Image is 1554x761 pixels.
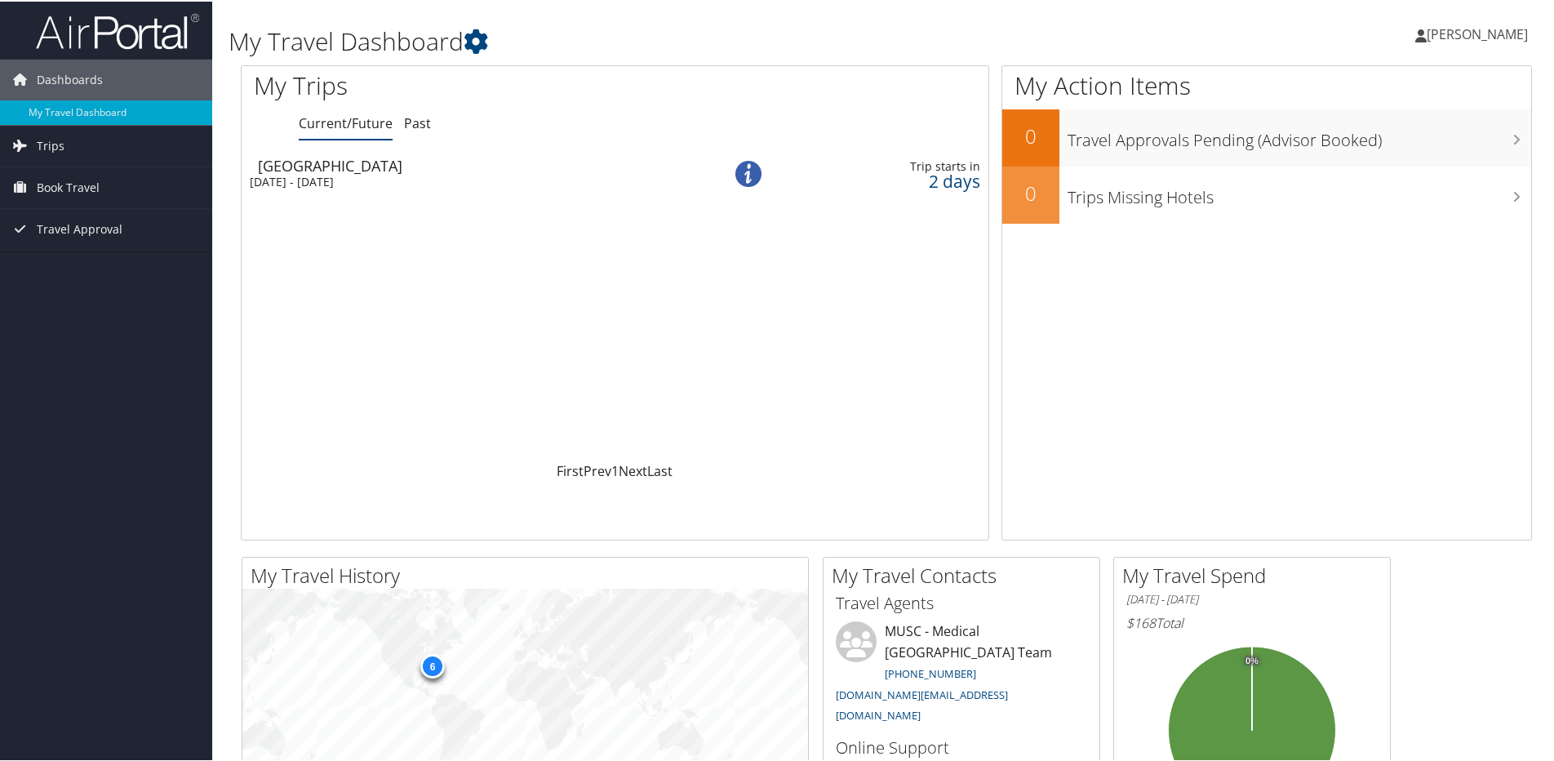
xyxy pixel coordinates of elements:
img: alert-flat-solid-info.png [735,159,761,185]
img: airportal-logo.png [36,11,199,49]
li: MUSC - Medical [GEOGRAPHIC_DATA] Team [828,620,1095,728]
h1: My Trips [254,67,665,101]
div: [DATE] - [DATE] [250,173,677,188]
h2: 0 [1002,121,1059,149]
h2: 0 [1002,178,1059,206]
a: Prev [584,461,611,478]
a: Past [404,113,431,131]
span: Travel Approval [37,207,122,248]
div: 6 [420,652,445,677]
span: Book Travel [37,166,100,207]
span: [PERSON_NAME] [1427,24,1528,42]
h2: My Travel Contacts [832,560,1099,588]
div: Trip starts in [812,158,979,172]
h2: My Travel Spend [1122,560,1390,588]
h3: Travel Agents [836,590,1087,613]
div: [GEOGRAPHIC_DATA] [258,157,685,171]
a: [DOMAIN_NAME][EMAIL_ADDRESS][DOMAIN_NAME] [836,686,1008,722]
a: [PHONE_NUMBER] [885,665,976,679]
a: 0Travel Approvals Pending (Advisor Booked) [1002,108,1531,165]
a: Last [647,461,673,478]
h2: My Travel History [251,560,808,588]
a: 1 [611,461,619,478]
a: Current/Future [299,113,393,131]
tspan: 0% [1245,655,1259,665]
span: Trips [37,124,64,165]
h3: Online Support [836,735,1087,758]
span: Dashboards [37,58,103,99]
div: 2 days [812,172,979,187]
h1: My Action Items [1002,67,1531,101]
a: First [557,461,584,478]
h6: Total [1126,612,1378,630]
a: [PERSON_NAME] [1415,8,1544,57]
a: Next [619,461,647,478]
span: $168 [1126,612,1156,630]
h1: My Travel Dashboard [229,23,1106,57]
a: 0Trips Missing Hotels [1002,165,1531,222]
h3: Travel Approvals Pending (Advisor Booked) [1068,119,1531,150]
h3: Trips Missing Hotels [1068,176,1531,207]
h6: [DATE] - [DATE] [1126,590,1378,606]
